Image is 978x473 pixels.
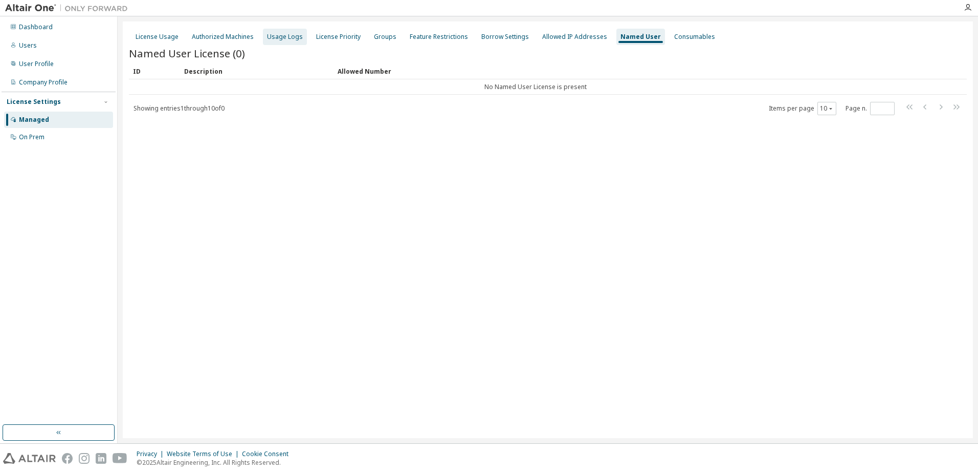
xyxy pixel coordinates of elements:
div: License Settings [7,98,61,106]
div: On Prem [19,133,45,141]
div: Borrow Settings [481,33,529,41]
div: Privacy [137,450,167,458]
div: Groups [374,33,396,41]
img: facebook.svg [62,453,73,464]
div: License Priority [316,33,361,41]
div: Allowed IP Addresses [542,33,607,41]
span: Items per page [769,102,836,115]
img: altair_logo.svg [3,453,56,464]
div: Cookie Consent [242,450,295,458]
button: 10 [820,104,834,113]
img: youtube.svg [113,453,127,464]
div: Dashboard [19,23,53,31]
div: Description [184,63,329,79]
p: © 2025 Altair Engineering, Inc. All Rights Reserved. [137,458,295,467]
div: Allowed Number [338,63,938,79]
div: Usage Logs [267,33,303,41]
div: Authorized Machines [192,33,254,41]
div: Named User [620,33,661,41]
div: ID [133,63,176,79]
div: Feature Restrictions [410,33,468,41]
img: linkedin.svg [96,453,106,464]
div: Managed [19,116,49,124]
div: Website Terms of Use [167,450,242,458]
div: Users [19,41,37,50]
span: Showing entries 1 through 10 of 0 [134,104,225,113]
div: User Profile [19,60,54,68]
img: instagram.svg [79,453,90,464]
span: Named User License (0) [129,46,245,60]
img: Altair One [5,3,133,13]
td: No Named User License is present [129,79,942,95]
div: Consumables [674,33,715,41]
div: Company Profile [19,78,68,87]
div: License Usage [136,33,179,41]
span: Page n. [846,102,895,115]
